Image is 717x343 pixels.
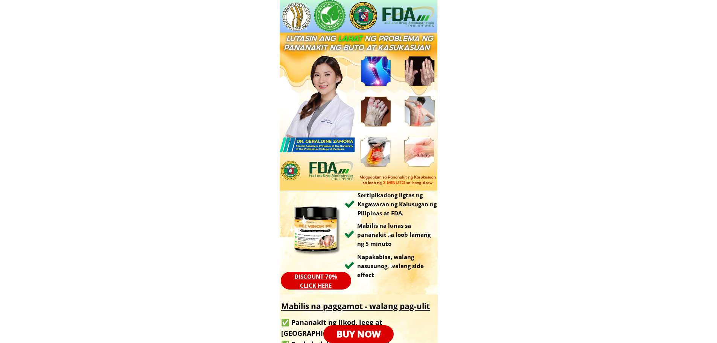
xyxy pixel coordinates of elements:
[357,252,435,279] h3: Napakabisa, walang nasusunog, walang side effect
[358,191,437,218] h3: Sertipikadong ligtas ng Kagawaran ng Kalusugan ng Pilipinas at FDA.
[280,272,351,290] p: DISCOUNT 70% CLICK HERE
[357,221,433,248] h3: Mabilis na lunas sa pananakit sa loob lamang ng 5 minuto
[281,300,437,313] h3: Mabilis na paggamot - walang pag-ulit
